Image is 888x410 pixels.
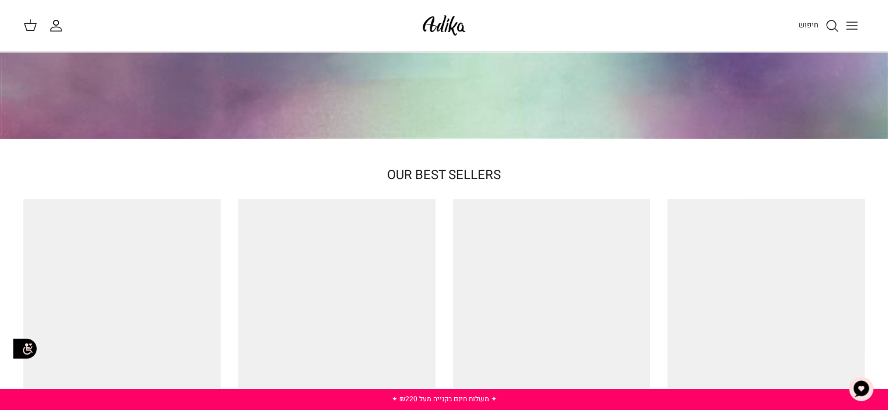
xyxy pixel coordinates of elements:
[49,19,68,33] a: החשבון שלי
[387,166,501,184] a: OUR BEST SELLERS
[391,394,496,404] a: ✦ משלוח חינם בקנייה מעל ₪220 ✦
[799,19,839,33] a: חיפוש
[799,19,819,30] span: חיפוש
[839,13,865,38] button: Toggle menu
[419,12,469,39] img: Adika IL
[844,372,879,407] button: צ'אט
[9,333,41,365] img: accessibility_icon02.svg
